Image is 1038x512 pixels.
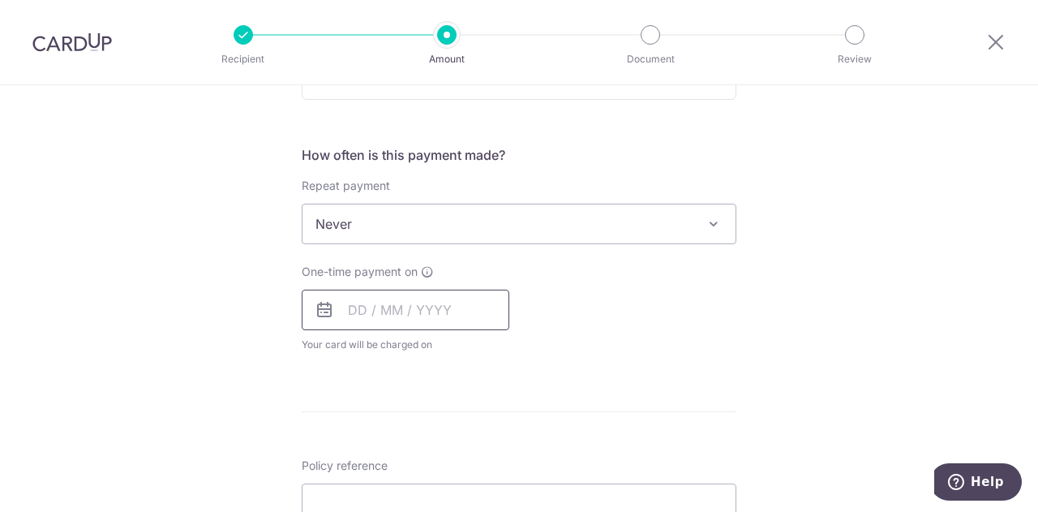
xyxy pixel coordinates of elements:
span: Your card will be charged on [302,337,509,353]
input: DD / MM / YYYY [302,290,509,330]
span: Never [302,204,736,243]
img: CardUp [32,32,112,52]
p: Document [590,51,710,67]
p: Review [795,51,915,67]
p: Recipient [183,51,303,67]
label: Repeat payment [302,178,390,194]
h5: How often is this payment made? [302,145,736,165]
label: Policy reference [302,458,388,474]
span: Never [302,204,736,244]
p: Amount [387,51,507,67]
iframe: Opens a widget where you can find more information [934,463,1022,504]
span: One-time payment on [302,264,418,280]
